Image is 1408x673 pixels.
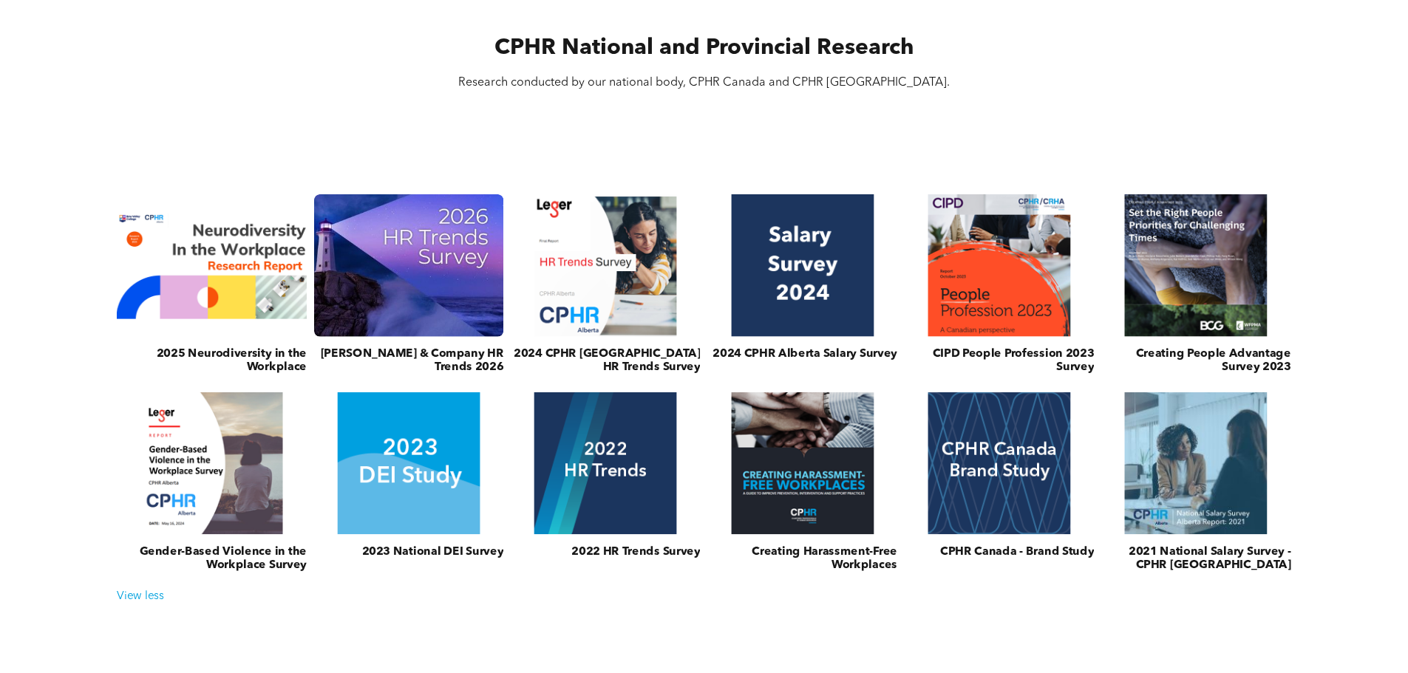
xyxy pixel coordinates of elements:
h3: 2025 Neurodiversity in the Workplace [117,347,307,375]
h3: [PERSON_NAME] & Company HR Trends 2026 [314,347,504,375]
span: Research conducted by our national body, CPHR Canada and CPHR [GEOGRAPHIC_DATA]. [458,77,950,89]
h3: 2024 CPHR [GEOGRAPHIC_DATA] HR Trends Survey [511,347,701,375]
h3: CIPD People Profession 2023 Survey [905,347,1095,375]
h3: 2024 CPHR Alberta Salary Survey [712,347,897,361]
h3: Creating People Advantage Survey 2023 [1101,347,1291,375]
div: View less [110,590,1299,604]
h3: 2021 National Salary Survey - CPHR [GEOGRAPHIC_DATA] [1101,545,1291,573]
h3: Gender-Based Violence in the Workplace Survey [117,545,307,573]
h3: 2023 National DEI Survey [362,545,504,558]
span: CPHR National and Provincial Research [494,37,914,59]
h3: Creating Harassment-Free Workplaces [707,545,897,573]
h3: 2022 HR Trends Survey [571,545,700,558]
h3: CPHR Canada - Brand Study [940,545,1094,558]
